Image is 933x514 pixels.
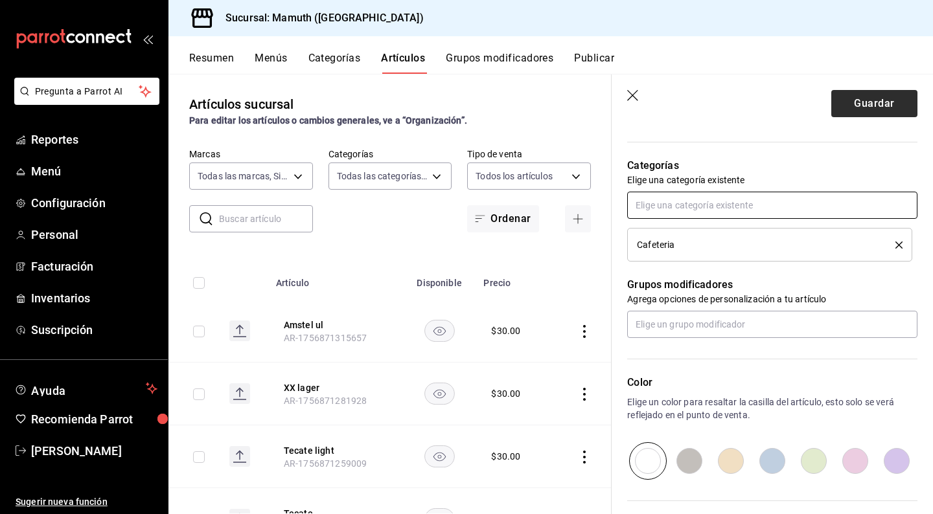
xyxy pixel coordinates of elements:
p: Agrega opciones de personalización a tu artículo [627,293,917,306]
button: Categorías [308,52,361,74]
span: Sugerir nueva función [16,495,157,509]
span: Todos los artículos [476,170,553,183]
input: Elige un grupo modificador [627,311,917,338]
button: Resumen [189,52,234,74]
button: Grupos modificadores [446,52,553,74]
span: Configuración [31,194,157,212]
span: Todas las categorías, Sin categoría [337,170,428,183]
div: $ 30.00 [491,324,520,337]
button: Publicar [574,52,614,74]
button: actions [578,388,591,401]
button: open_drawer_menu [143,34,153,44]
span: Reportes [31,131,157,148]
label: Categorías [328,150,452,159]
span: Suscripción [31,321,157,339]
button: edit-product-location [284,318,387,331]
span: AR-1756871315657 [284,333,367,343]
div: $ 30.00 [491,387,520,400]
button: availability-product [424,445,455,467]
button: edit-product-location [284,444,387,457]
p: Elige una categoría existente [627,173,917,186]
span: [PERSON_NAME] [31,442,157,460]
span: AR-1756871259009 [284,458,367,469]
button: Artículos [381,52,425,74]
div: $ 30.00 [491,450,520,463]
strong: Para editar los artículos o cambios generales, ve a “Organización”. [189,115,467,126]
h3: Sucursal: Mamuth ([GEOGRAPHIC_DATA]) [215,10,424,26]
p: Color [627,375,917,390]
span: Ayuda [31,381,141,396]
p: Categorías [627,158,917,173]
input: Elige una categoría existente [627,192,917,219]
div: Artículos sucursal [189,95,294,114]
button: Pregunta a Parrot AI [14,78,159,105]
span: Pregunta a Parrot AI [35,85,139,98]
button: Guardar [831,90,917,117]
button: Ordenar [467,205,538,232]
p: Grupos modificadores [627,277,917,293]
button: actions [578,451,591,464]
button: availability-product [424,320,455,342]
th: Precio [476,258,553,300]
span: Cafeteria [637,240,674,249]
button: availability-product [424,383,455,405]
span: Recomienda Parrot [31,410,157,428]
button: edit-product-location [284,381,387,394]
span: Facturación [31,258,157,275]
p: Elige un color para resaltar la casilla del artículo, esto solo se verá reflejado en el punto de ... [627,396,917,421]
input: Buscar artículo [219,206,313,232]
span: AR-1756871281928 [284,396,367,406]
label: Tipo de venta [467,150,591,159]
button: delete [886,241,903,249]
span: Menú [31,162,157,180]
th: Disponible [403,258,476,300]
span: Todas las marcas, Sin marca [198,170,289,183]
label: Marcas [189,150,313,159]
button: actions [578,325,591,338]
button: Menús [255,52,287,74]
span: Inventarios [31,289,157,307]
div: navigation tabs [189,52,933,74]
th: Artículo [268,258,403,300]
a: Pregunta a Parrot AI [9,94,159,107]
span: Personal [31,226,157,243]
